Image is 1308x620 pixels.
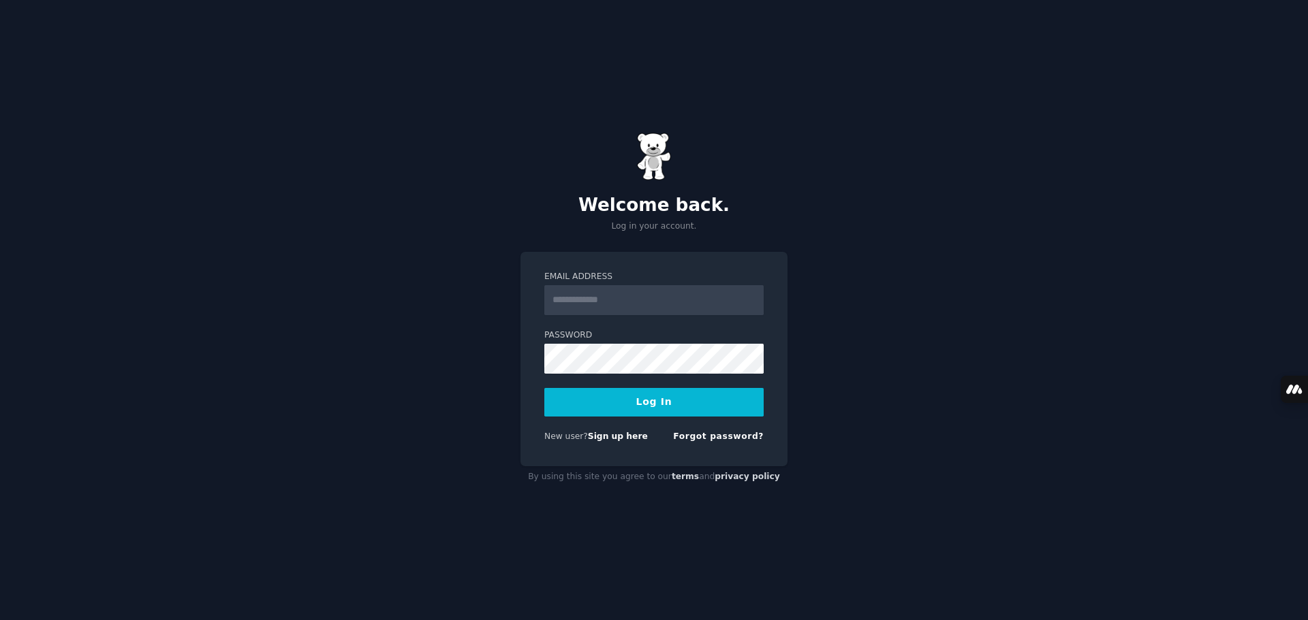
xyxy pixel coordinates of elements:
[637,133,671,180] img: Gummy Bear
[544,431,588,441] span: New user?
[544,271,764,283] label: Email Address
[544,329,764,342] label: Password
[715,472,780,481] a: privacy policy
[672,472,699,481] a: terms
[588,431,648,441] a: Sign up here
[520,466,788,488] div: By using this site you agree to our and
[673,431,764,441] a: Forgot password?
[544,388,764,417] button: Log In
[520,221,788,233] p: Log in your account.
[520,195,788,216] h2: Welcome back.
